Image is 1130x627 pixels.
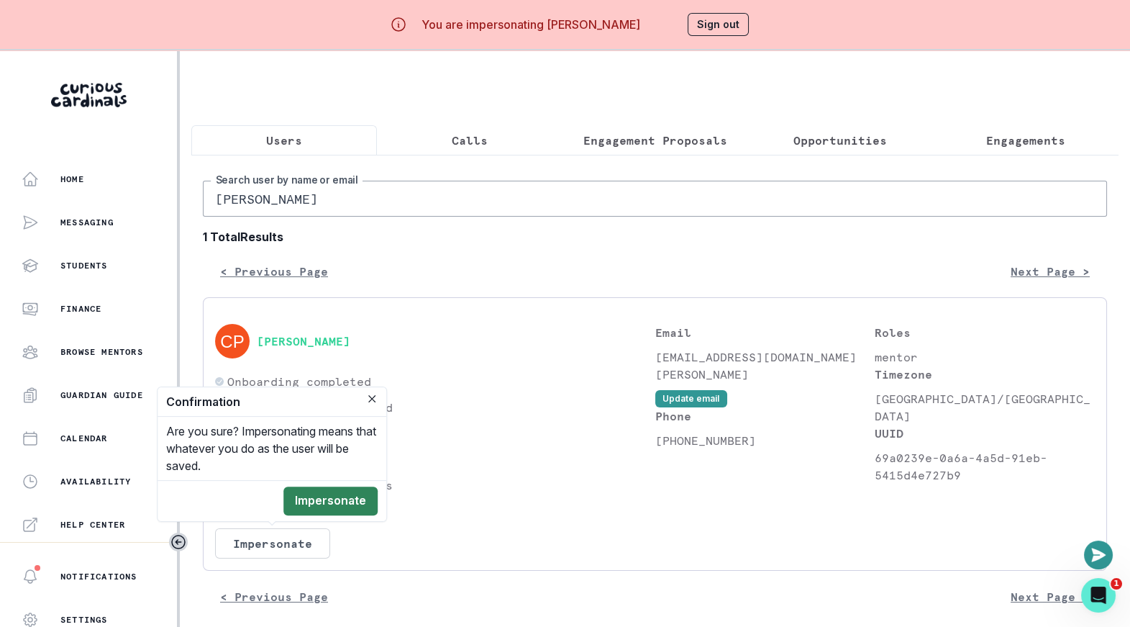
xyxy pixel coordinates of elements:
p: mentor [875,348,1095,366]
button: < Previous Page [203,257,345,286]
button: Impersonate [283,487,378,515]
p: [GEOGRAPHIC_DATA]/[GEOGRAPHIC_DATA] [875,390,1095,425]
p: You are impersonating [PERSON_NAME] [422,16,640,33]
header: Confirmation [158,387,386,417]
span: 1 [1111,578,1122,590]
p: Guardian Guide [60,389,143,401]
img: Curious Cardinals Logo [51,83,127,107]
p: Home [60,173,84,185]
button: Toggle sidebar [169,533,188,551]
b: 1 Total Results [203,228,1107,245]
p: Engagement Proposals [583,132,726,149]
p: Opportunities [793,132,887,149]
button: Impersonate [215,528,330,559]
p: Notifications [60,571,137,582]
p: Calls [452,132,488,149]
p: Help Center [60,519,125,531]
p: [EMAIL_ADDRESS][DOMAIN_NAME][PERSON_NAME] [655,348,875,383]
p: Availability [60,476,131,487]
p: Roles [875,324,1095,341]
p: Users [266,132,302,149]
p: Finance [60,303,101,315]
button: Close [363,390,381,407]
p: UUID [875,425,1095,442]
p: 69a0239e-0a6a-4a5d-91eb-5415d4e727b9 [875,449,1095,484]
p: [PHONE_NUMBER] [655,432,875,449]
button: Open or close messaging widget [1084,541,1113,569]
p: Students [60,260,108,271]
button: [PERSON_NAME] [257,334,350,348]
button: Update email [655,390,727,407]
p: Timezone [875,366,1095,383]
p: Settings [60,614,108,626]
button: Next Page > [993,257,1107,286]
p: Onboarding completed [227,373,371,390]
p: Messaging [60,217,114,228]
p: Browse Mentors [60,346,143,358]
p: Phone [655,407,875,425]
button: Sign out [688,13,749,36]
div: Are you sure? Impersonating means that whatever you do as the user will be saved. [158,417,386,480]
button: Next Page > [993,582,1107,611]
p: Email [655,324,875,341]
img: svg [215,324,250,358]
p: Calendar [60,433,108,444]
p: Engagements [986,132,1065,149]
button: < Previous Page [203,582,345,611]
iframe: Intercom live chat [1081,578,1116,613]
